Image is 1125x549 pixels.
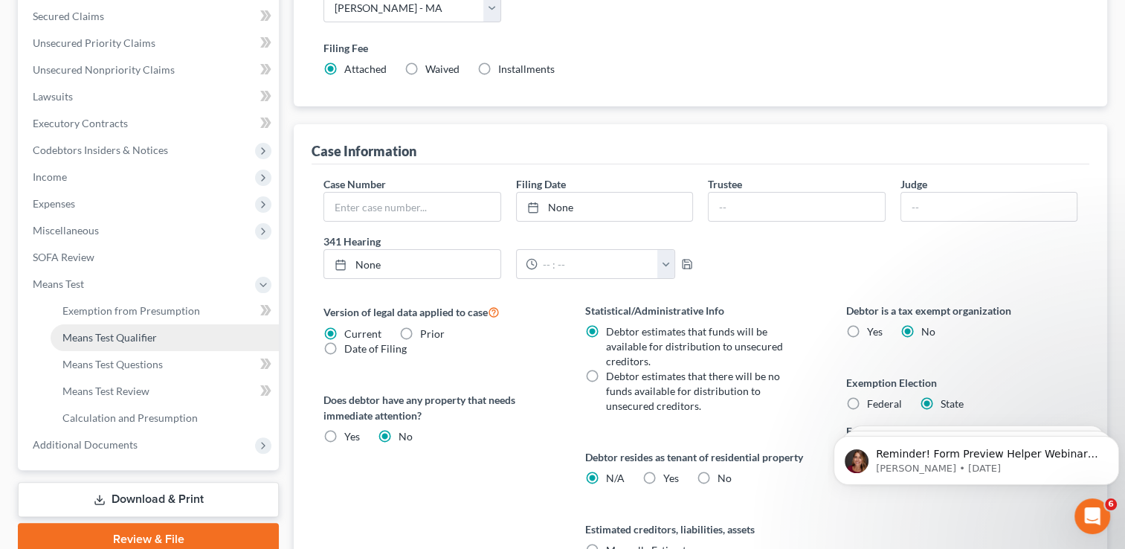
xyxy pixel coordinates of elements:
[51,324,279,351] a: Means Test Qualifier
[51,405,279,431] a: Calculation and Presumption
[18,482,279,517] a: Download & Print
[51,378,279,405] a: Means Test Review
[323,303,555,321] label: Version of legal data applied to case
[718,472,732,484] span: No
[62,358,163,370] span: Means Test Questions
[33,438,138,451] span: Additional Documents
[941,397,964,410] span: State
[21,30,279,57] a: Unsecured Priority Claims
[901,193,1077,221] input: --
[420,327,445,340] span: Prior
[425,62,460,75] span: Waived
[585,521,816,537] label: Estimated creditors, liabilities, assets
[344,62,387,75] span: Attached
[399,430,413,443] span: No
[517,193,692,221] a: None
[498,62,555,75] span: Installments
[606,325,783,367] span: Debtor estimates that funds will be available for distribution to unsecured creditors.
[867,325,883,338] span: Yes
[21,244,279,271] a: SOFA Review
[21,3,279,30] a: Secured Claims
[33,10,104,22] span: Secured Claims
[1105,498,1117,510] span: 6
[846,375,1077,391] label: Exemption Election
[344,327,381,340] span: Current
[867,397,902,410] span: Federal
[51,298,279,324] a: Exemption from Presumption
[606,370,780,412] span: Debtor estimates that there will be no funds available for distribution to unsecured creditors.
[62,304,200,317] span: Exemption from Presumption
[312,142,416,160] div: Case Information
[606,472,625,484] span: N/A
[323,176,386,192] label: Case Number
[21,57,279,83] a: Unsecured Nonpriority Claims
[585,449,816,465] label: Debtor resides as tenant of residential property
[33,90,73,103] span: Lawsuits
[33,251,94,263] span: SOFA Review
[324,250,500,278] a: None
[828,405,1125,509] iframe: Intercom notifications message
[1074,498,1110,534] iframe: Intercom live chat
[900,176,927,192] label: Judge
[33,36,155,49] span: Unsecured Priority Claims
[62,385,149,397] span: Means Test Review
[33,63,175,76] span: Unsecured Nonpriority Claims
[33,144,168,156] span: Codebtors Insiders & Notices
[62,411,198,424] span: Calculation and Presumption
[323,392,555,423] label: Does debtor have any property that needs immediate attention?
[663,472,679,484] span: Yes
[323,40,1077,56] label: Filing Fee
[709,193,884,221] input: --
[324,193,500,221] input: Enter case number...
[21,110,279,137] a: Executory Contracts
[344,430,360,443] span: Yes
[585,303,816,318] label: Statistical/Administrative Info
[62,331,157,344] span: Means Test Qualifier
[33,277,84,290] span: Means Test
[51,351,279,378] a: Means Test Questions
[21,83,279,110] a: Lawsuits
[316,234,700,249] label: 341 Hearing
[921,325,935,338] span: No
[33,117,128,129] span: Executory Contracts
[708,176,742,192] label: Trustee
[538,250,658,278] input: -- : --
[516,176,566,192] label: Filing Date
[33,170,67,183] span: Income
[344,342,407,355] span: Date of Filing
[846,303,1077,318] label: Debtor is a tax exempt organization
[33,224,99,237] span: Miscellaneous
[33,197,75,210] span: Expenses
